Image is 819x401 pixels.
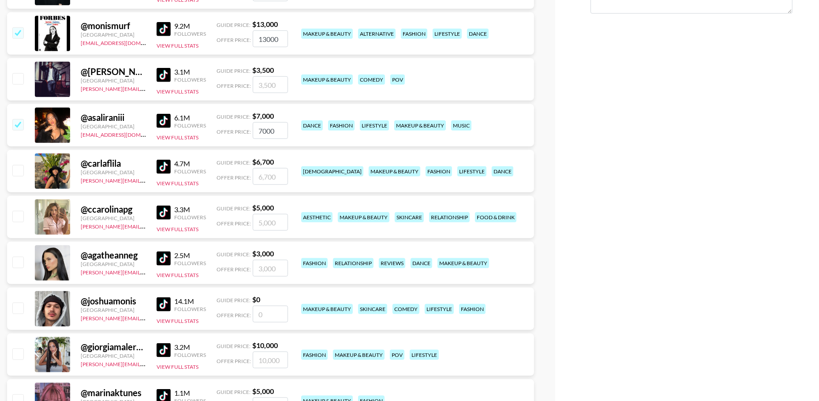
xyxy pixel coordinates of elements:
a: [PERSON_NAME][EMAIL_ADDRESS][DOMAIN_NAME] [81,176,211,184]
div: fashion [401,29,427,39]
div: [GEOGRAPHIC_DATA] [81,31,146,38]
img: TikTok [157,114,171,128]
div: [GEOGRAPHIC_DATA] [81,261,146,267]
button: View Full Stats [157,180,198,187]
div: makeup & beauty [301,29,353,39]
div: dance [492,166,513,176]
div: lifestyle [360,120,389,131]
span: Guide Price: [217,389,251,395]
div: [GEOGRAPHIC_DATA] [81,307,146,313]
strong: $ 13,000 [252,20,278,28]
div: pov [390,350,404,360]
div: dance [301,120,323,131]
span: Guide Price: [217,343,251,349]
button: View Full Stats [157,226,198,232]
div: dance [467,29,489,39]
span: Guide Price: [217,205,251,212]
input: 6,700 [253,168,288,185]
a: [EMAIL_ADDRESS][DOMAIN_NAME] [81,130,169,138]
div: makeup & beauty [301,304,353,314]
strong: $ 6,700 [252,157,274,166]
button: View Full Stats [157,272,198,278]
div: relationship [333,258,374,268]
div: lifestyle [433,29,462,39]
div: @ marinaktunes [81,387,146,398]
div: aesthetic [301,212,333,222]
div: makeup & beauty [333,350,385,360]
div: 4.7M [174,159,206,168]
div: dance [411,258,432,268]
img: TikTok [157,297,171,311]
div: 14.1M [174,297,206,306]
button: View Full Stats [157,88,198,95]
img: TikTok [157,160,171,174]
img: TikTok [157,206,171,220]
div: @ agatheanneg [81,250,146,261]
span: Guide Price: [217,297,251,304]
div: 9.2M [174,22,206,30]
strong: $ 3,500 [252,66,274,74]
div: [DEMOGRAPHIC_DATA] [301,166,363,176]
div: lifestyle [425,304,454,314]
div: Followers [174,352,206,358]
span: Guide Price: [217,113,251,120]
div: 2.5M [174,251,206,260]
div: @ asaliraniii [81,112,146,123]
div: relationship [429,212,470,222]
div: makeup & beauty [394,120,446,131]
div: fashion [301,258,328,268]
button: View Full Stats [157,318,198,324]
button: View Full Stats [157,134,198,141]
div: skincare [358,304,387,314]
img: TikTok [157,251,171,266]
strong: $ 3,000 [252,249,274,258]
div: fashion [426,166,452,176]
div: Followers [174,260,206,266]
div: [GEOGRAPHIC_DATA] [81,77,146,84]
img: TikTok [157,22,171,36]
div: comedy [393,304,419,314]
div: lifestyle [410,350,439,360]
div: Followers [174,168,206,175]
span: Guide Price: [217,22,251,28]
div: alternative [358,29,396,39]
span: Offer Price: [217,358,251,364]
input: 3,500 [253,76,288,93]
strong: $ 5,000 [252,203,274,212]
a: [PERSON_NAME][EMAIL_ADDRESS][DOMAIN_NAME] [81,221,211,230]
div: pov [390,75,405,85]
span: Guide Price: [217,67,251,74]
span: Offer Price: [217,266,251,273]
div: [GEOGRAPHIC_DATA] [81,352,146,359]
div: makeup & beauty [301,75,353,85]
div: 6.1M [174,113,206,122]
input: 7,000 [253,122,288,139]
strong: $ 5,000 [252,387,274,395]
div: Followers [174,76,206,83]
div: reviews [379,258,405,268]
div: 3.1M [174,67,206,76]
input: 10,000 [253,352,288,368]
div: makeup & beauty [369,166,420,176]
span: Offer Price: [217,220,251,227]
div: 3.3M [174,205,206,214]
a: [PERSON_NAME][EMAIL_ADDRESS][DOMAIN_NAME] [81,359,211,367]
div: fashion [328,120,355,131]
img: TikTok [157,68,171,82]
input: 5,000 [253,214,288,231]
a: [PERSON_NAME][EMAIL_ADDRESS][DOMAIN_NAME] [81,84,211,92]
input: 0 [253,306,288,322]
div: @ joshuamonis [81,296,146,307]
strong: $ 10,000 [252,341,278,349]
strong: $ 7,000 [252,112,274,120]
div: 3.2M [174,343,206,352]
div: Followers [174,306,206,312]
button: View Full Stats [157,364,198,370]
span: Offer Price: [217,312,251,319]
div: Followers [174,122,206,129]
div: makeup & beauty [338,212,389,222]
img: TikTok [157,343,171,357]
div: @ monismurf [81,20,146,31]
div: makeup & beauty [438,258,489,268]
span: Guide Price: [217,251,251,258]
